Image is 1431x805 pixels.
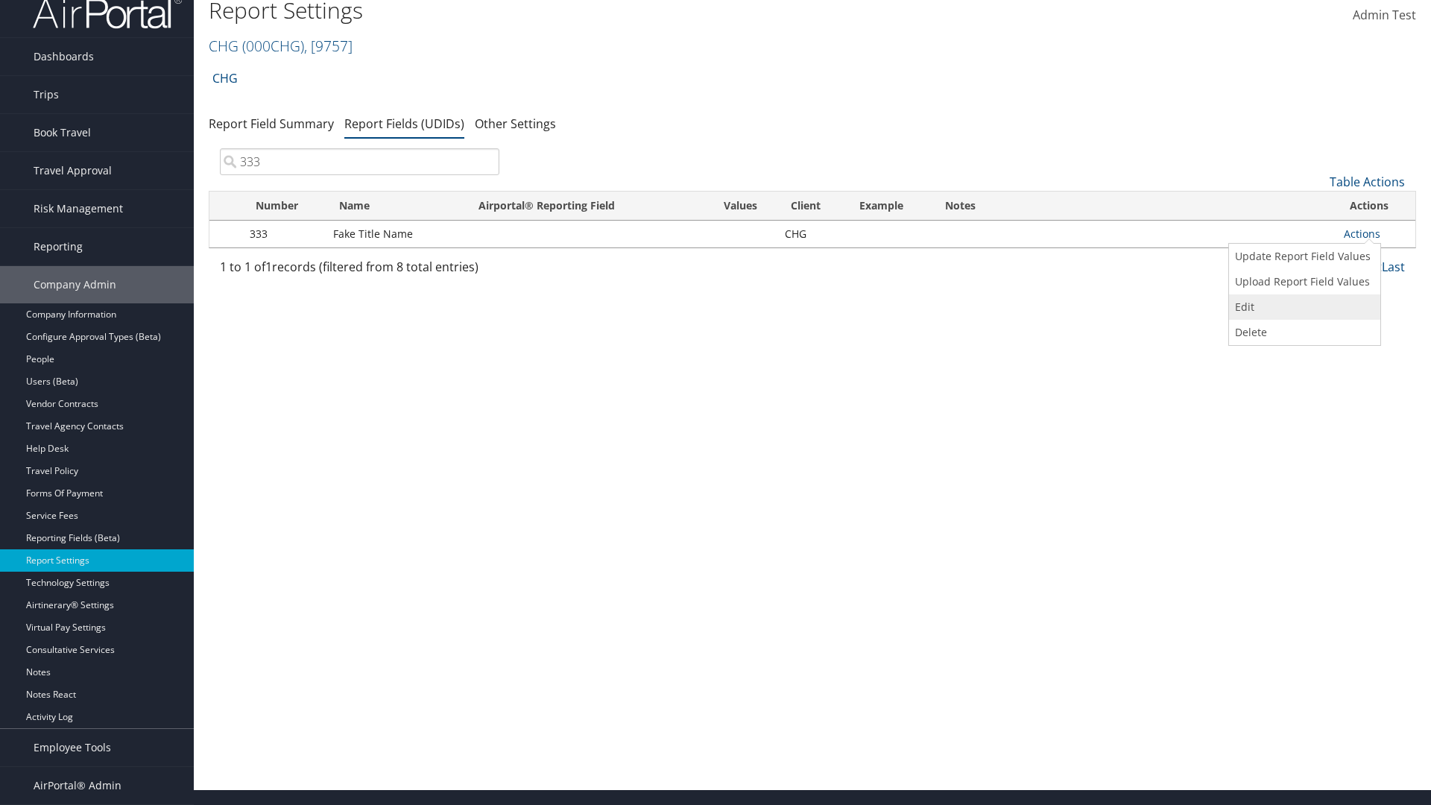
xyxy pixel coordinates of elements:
[265,259,272,275] span: 1
[326,221,465,247] td: Fake Title Name
[846,192,932,221] th: Example
[777,221,846,247] td: CHG
[242,221,326,247] td: 333
[34,190,123,227] span: Risk Management
[1344,227,1380,241] a: Actions
[932,192,1336,221] th: Notes
[1336,192,1415,221] th: Actions
[1382,259,1405,275] a: Last
[1330,174,1405,190] a: Table Actions
[209,36,353,56] a: CHG
[242,192,326,221] th: Number
[1353,7,1416,23] span: Admin Test
[212,63,238,93] a: CHG
[209,116,334,132] a: Report Field Summary
[1229,244,1377,269] a: Update Report Field Values
[304,36,353,56] span: , [ 9757 ]
[475,116,556,132] a: Other Settings
[34,114,91,151] span: Book Travel
[220,258,499,283] div: 1 to 1 of records (filtered from 8 total entries)
[704,192,777,221] th: Values
[344,116,464,132] a: Report Fields (UDIDs)
[34,76,59,113] span: Trips
[777,192,846,221] th: Client
[34,228,83,265] span: Reporting
[1229,269,1377,294] a: Upload Report Field Values
[34,38,94,75] span: Dashboards
[465,192,704,221] th: Airportal&reg; Reporting Field
[34,266,116,303] span: Company Admin
[220,148,499,175] input: Search
[242,36,304,56] span: ( 000CHG )
[209,192,242,221] th: : activate to sort column descending
[34,729,111,766] span: Employee Tools
[1229,320,1377,345] a: Delete
[34,152,112,189] span: Travel Approval
[34,767,121,804] span: AirPortal® Admin
[1229,294,1377,320] a: Edit
[326,192,465,221] th: Name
